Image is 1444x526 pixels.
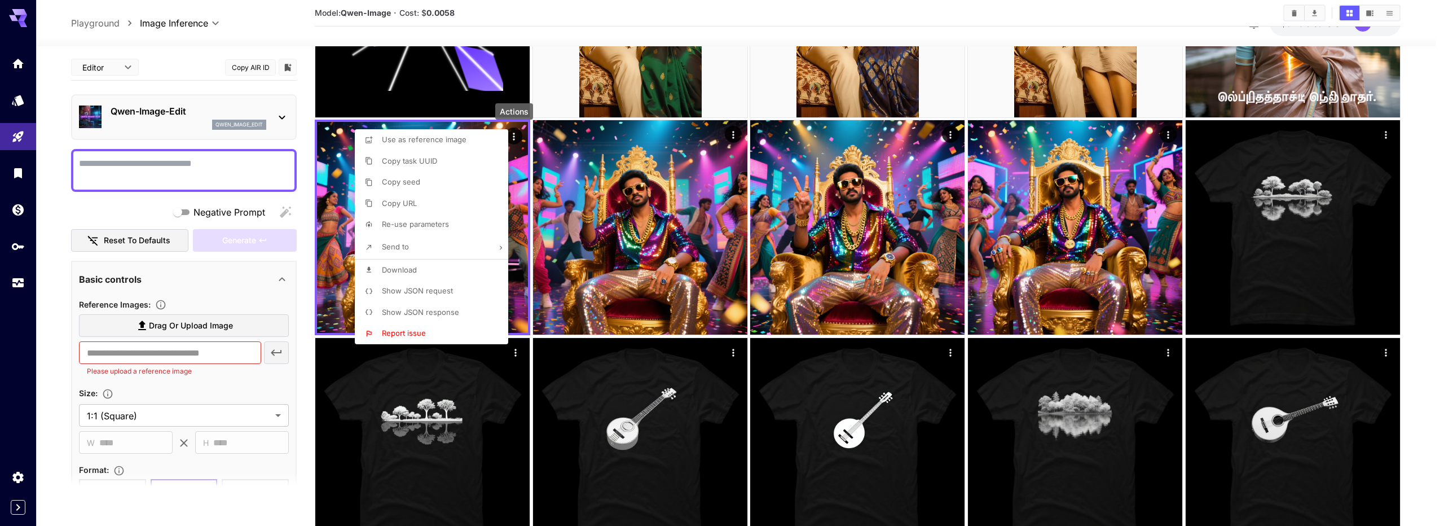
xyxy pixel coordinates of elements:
span: Use as reference image [382,135,466,144]
span: Copy seed [382,177,420,186]
span: Show JSON request [382,286,453,295]
span: Copy task UUID [382,156,437,165]
span: Report issue [382,328,426,337]
span: Copy URL [382,199,417,208]
span: Show JSON response [382,308,459,317]
span: Send to [382,242,409,251]
span: Re-use parameters [382,220,449,229]
div: Actions [495,103,533,120]
span: Download [382,265,417,274]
